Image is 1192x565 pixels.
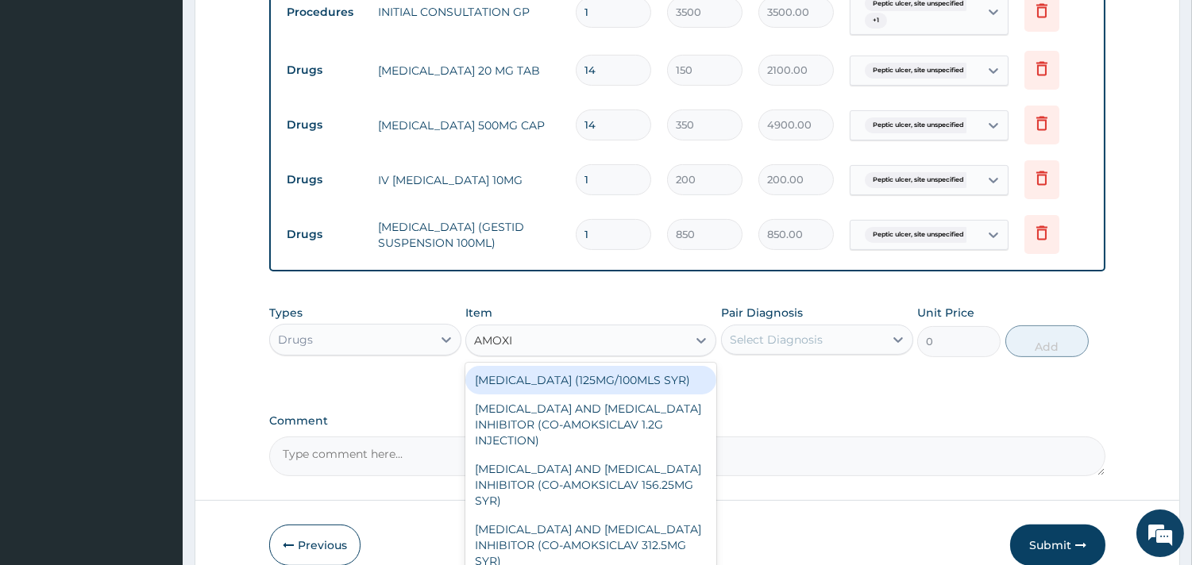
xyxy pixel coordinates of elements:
label: Comment [269,414,1105,428]
td: [MEDICAL_DATA] 500MG CAP [370,110,568,141]
td: Drugs [279,220,370,249]
label: Unit Price [917,305,974,321]
td: [MEDICAL_DATA] (GESTID SUSPENSION 100ML) [370,211,568,259]
label: Types [269,306,303,320]
td: Drugs [279,165,370,194]
span: We're online! [92,177,219,337]
textarea: Type your message and hit 'Enter' [8,387,303,443]
button: Add [1005,325,1089,357]
div: Minimize live chat window [260,8,299,46]
div: [MEDICAL_DATA] (125MG/100MLS SYR) [465,366,716,394]
span: Peptic ulcer, site unspecified [865,117,972,133]
img: d_794563401_company_1708531726252_794563401 [29,79,64,119]
td: IV [MEDICAL_DATA] 10MG [370,164,568,196]
td: Drugs [279,110,370,140]
td: Drugs [279,56,370,85]
span: Peptic ulcer, site unspecified [865,172,972,188]
span: Peptic ulcer, site unspecified [865,63,972,79]
span: Peptic ulcer, site unspecified [865,227,972,243]
td: [MEDICAL_DATA] 20 MG TAB [370,55,568,86]
label: Pair Diagnosis [721,305,803,321]
label: Item [465,305,492,321]
span: + 1 [865,13,887,29]
div: Chat with us now [83,89,267,110]
div: [MEDICAL_DATA] AND [MEDICAL_DATA] INHIBITOR (CO-AMOKSICLAV 156.25MG SYR) [465,455,716,515]
div: Select Diagnosis [730,332,823,348]
div: [MEDICAL_DATA] AND [MEDICAL_DATA] INHIBITOR (CO-AMOKSICLAV 1.2G INJECTION) [465,394,716,455]
div: Drugs [278,332,313,348]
